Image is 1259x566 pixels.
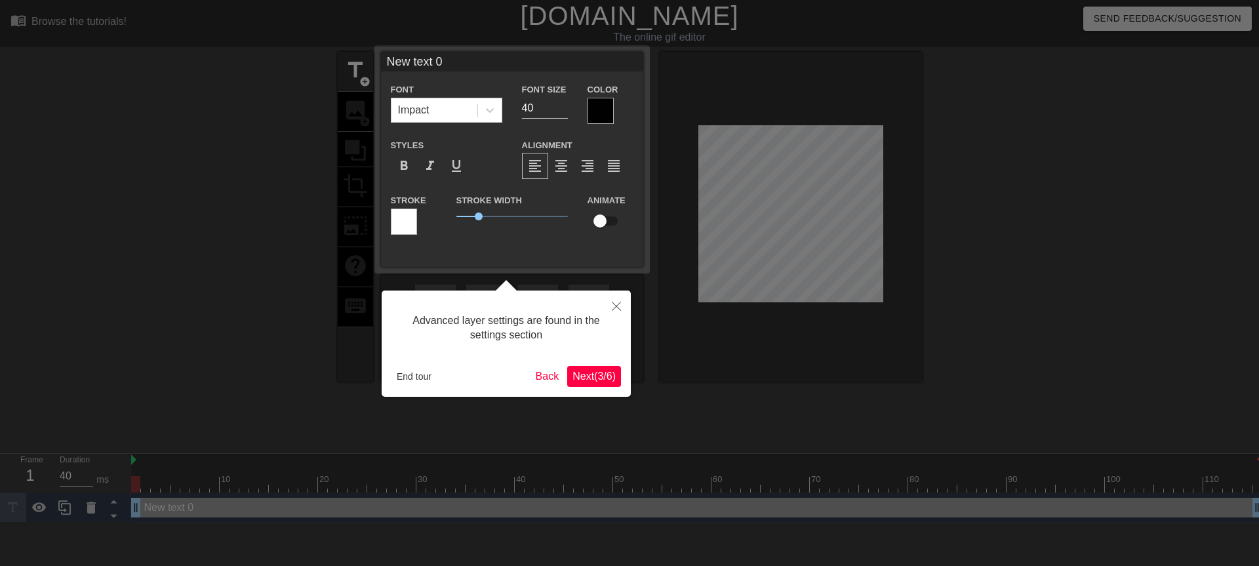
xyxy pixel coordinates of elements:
[530,366,565,387] button: Back
[602,291,631,321] button: Close
[567,366,621,387] button: Next
[572,371,616,382] span: Next ( 3 / 6 )
[391,367,437,386] button: End tour
[391,300,621,356] div: Advanced layer settings are found in the settings section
